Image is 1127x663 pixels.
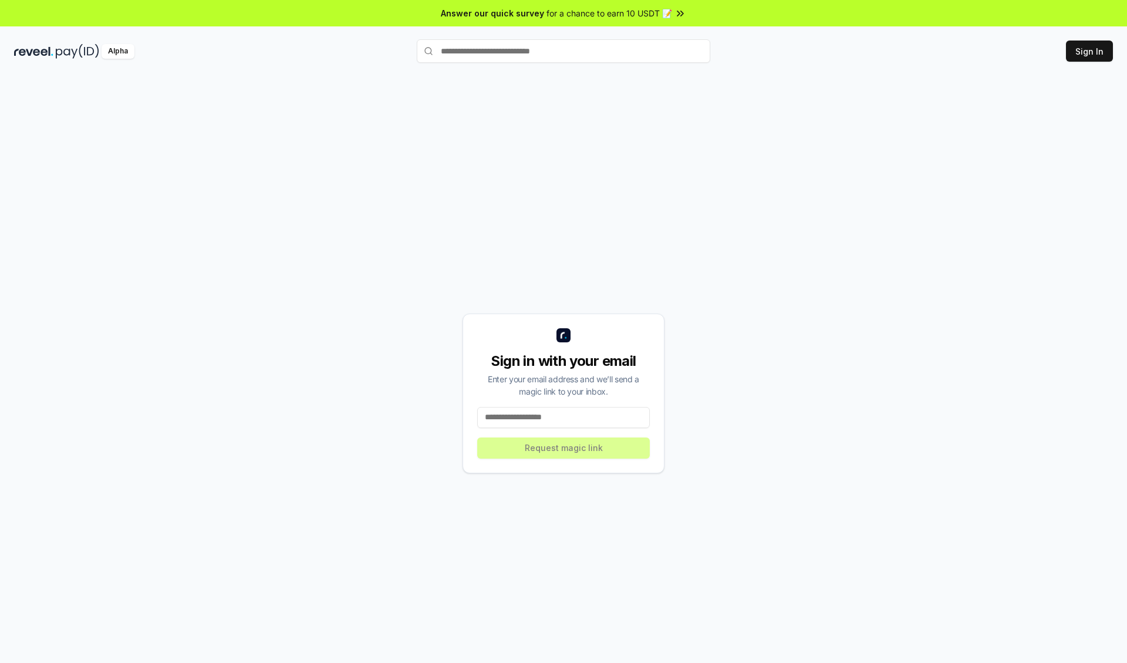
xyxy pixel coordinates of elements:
img: reveel_dark [14,44,53,59]
button: Sign In [1066,41,1113,62]
div: Enter your email address and we’ll send a magic link to your inbox. [477,373,650,398]
div: Sign in with your email [477,352,650,371]
span: Answer our quick survey [441,7,544,19]
img: logo_small [556,328,571,342]
img: pay_id [56,44,99,59]
div: Alpha [102,44,134,59]
span: for a chance to earn 10 USDT 📝 [546,7,672,19]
